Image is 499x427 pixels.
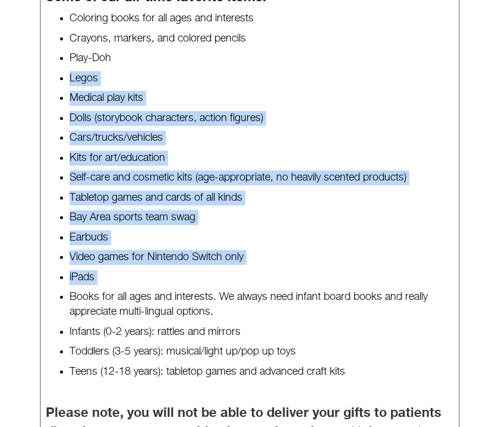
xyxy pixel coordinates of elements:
[70,170,453,185] li: Self-care and cosmetic kits (age-appropriate, no heavily scented products)
[70,290,453,320] li: Books for all ages and interests. We always need infant board books and really appreciate multi-l...
[70,71,453,86] li: Legos
[70,191,453,205] li: Tabletop games and cards of all kinds
[70,325,453,340] li: Infants (0-2 years): rattles and mirrors
[70,51,453,66] li: Play-Doh
[70,11,453,26] li: Coloring books for all ages and interests
[70,31,453,46] li: Crayons, markers, and colored pencils
[70,111,453,126] li: Dolls (storybook characters, action figures)
[70,131,453,146] li: Cars/trucks/vehicles
[70,250,453,265] li: Video games for Nintendo Switch only
[70,365,453,379] li: Teens (12-18 years): tabletop games and advanced craft kits
[70,344,453,359] li: Toddlers (3-5 years): musical/light up/pop up toys
[70,91,453,106] li: Medical play kits
[70,151,453,166] li: Kits for art/education
[70,230,453,245] li: Earbuds
[70,210,453,225] li: Bay Area sports team swag
[70,270,453,285] li: iPads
